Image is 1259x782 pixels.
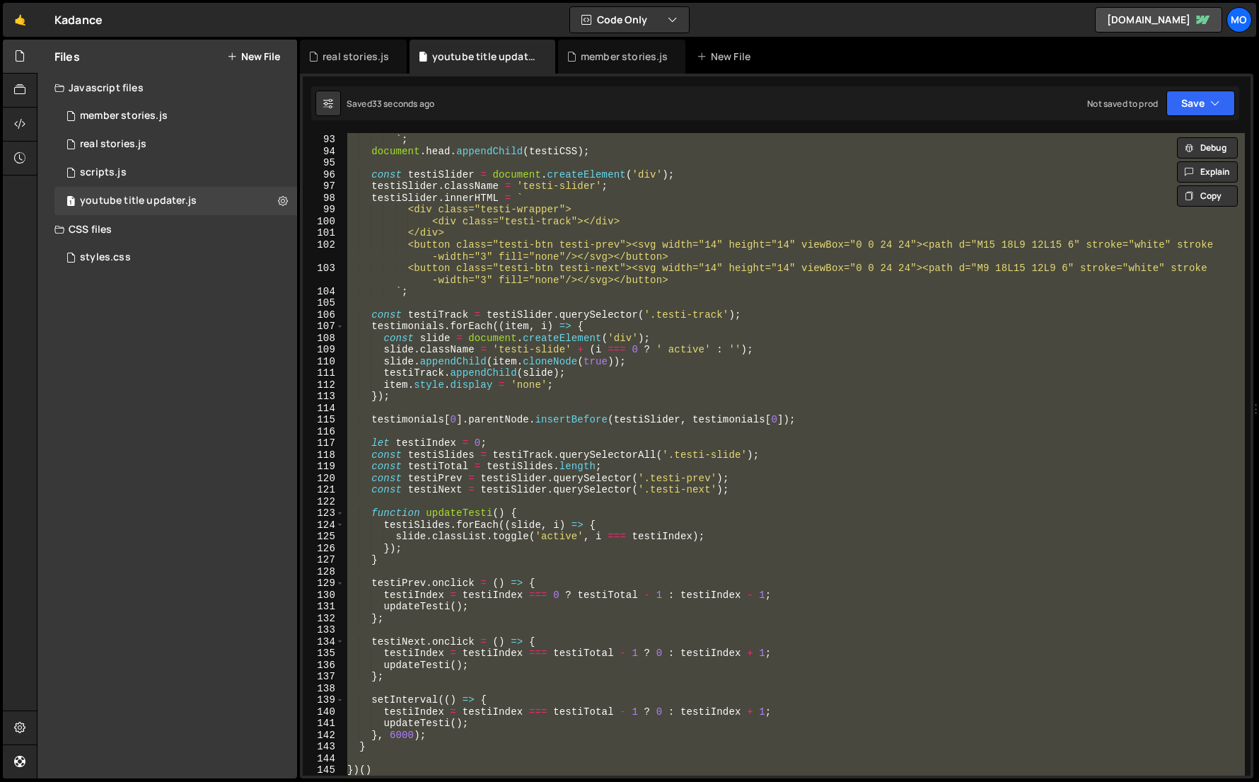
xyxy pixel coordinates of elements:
div: 112 [303,379,344,391]
div: 124 [303,519,344,531]
div: 129 [303,577,344,590]
div: 94 [303,146,344,158]
div: 125 [303,531,344,543]
div: 106 [303,309,344,321]
div: CSS files [37,215,297,243]
div: 132 [303,613,344,625]
div: 138 [303,683,344,695]
div: Saved [347,98,434,110]
div: real stories.js [80,138,146,151]
div: 97 [303,180,344,192]
div: 115 [303,414,344,426]
div: 123 [303,507,344,519]
a: 🤙 [3,3,37,37]
div: 98 [303,192,344,205]
button: Explain [1177,161,1238,183]
div: 11847/28141.js [54,159,297,187]
div: 33 seconds ago [372,98,434,110]
div: 11847/46736.js [54,130,297,159]
div: 11847/28286.css [54,243,297,272]
div: 108 [303,333,344,345]
div: 135 [303,648,344,660]
button: Copy [1177,185,1238,207]
div: 144 [303,753,344,765]
div: 127 [303,554,344,566]
div: member stories.js [80,110,168,122]
div: 137 [303,671,344,683]
div: 126 [303,543,344,555]
div: 143 [303,741,344,753]
button: Code Only [570,7,689,33]
div: 11847/46738.js [54,187,297,215]
div: 136 [303,660,344,672]
div: 130 [303,590,344,602]
div: 11847/46737.js [54,102,297,130]
h2: Files [54,49,80,64]
span: 1 [66,197,75,208]
div: 95 [303,157,344,169]
div: 142 [303,730,344,742]
div: 93 [303,134,344,146]
div: 100 [303,216,344,228]
div: 102 [303,239,344,263]
div: 101 [303,227,344,239]
div: scripts.js [80,166,127,179]
div: 107 [303,321,344,333]
a: Mo [1226,7,1252,33]
div: 121 [303,484,344,496]
div: Not saved to prod [1087,98,1158,110]
div: 134 [303,636,344,648]
div: 118 [303,449,344,461]
div: 133 [303,624,344,636]
div: 116 [303,426,344,438]
div: 103 [303,263,344,286]
div: New File [697,50,756,64]
div: Javascript files [37,74,297,102]
div: 99 [303,204,344,216]
div: 139 [303,694,344,706]
div: 105 [303,297,344,309]
button: New File [227,51,280,62]
div: 117 [303,437,344,449]
div: youtube title updater.js [432,50,538,64]
div: 145 [303,764,344,776]
div: 114 [303,403,344,415]
div: 140 [303,706,344,718]
div: Kadance [54,11,103,28]
div: youtube title updater.js [80,195,197,207]
div: 141 [303,718,344,730]
div: 109 [303,344,344,356]
div: 110 [303,356,344,368]
div: 128 [303,566,344,578]
div: 131 [303,601,344,613]
button: Debug [1177,137,1238,159]
div: 120 [303,473,344,485]
div: 113 [303,391,344,403]
div: 96 [303,169,344,181]
div: member stories.js [581,50,668,64]
div: 122 [303,496,344,508]
div: 104 [303,286,344,298]
div: 111 [303,367,344,379]
button: Save [1166,91,1235,116]
div: styles.css [80,251,131,264]
a: [DOMAIN_NAME] [1095,7,1222,33]
div: real stories.js [323,50,389,64]
div: 119 [303,461,344,473]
